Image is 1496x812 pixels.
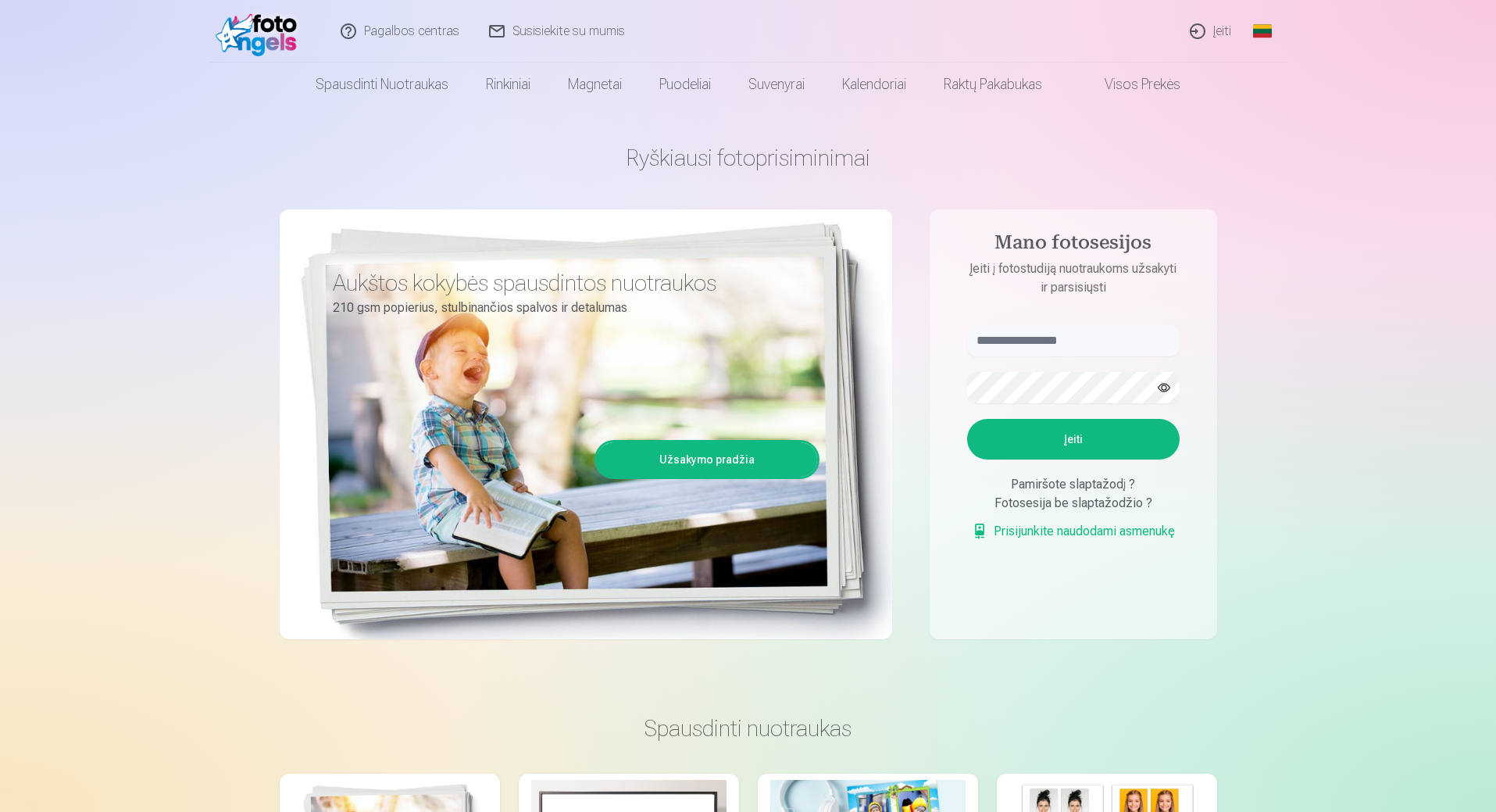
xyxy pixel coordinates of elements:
[952,259,1195,297] p: Įeiti į fotostudiją nuotraukoms užsakyti ir parsisiųsti
[730,63,823,106] a: Suvenyrai
[972,522,1175,541] a: Prisijunkite naudodami asmenukę
[823,63,925,106] a: Kalendoriai
[216,6,305,56] img: /fa2
[333,297,808,319] p: 210 gsm popierius, stulbinančios spalvos ir detalumas
[925,63,1061,106] a: Raktų pakabukas
[967,419,1180,460] button: Įeiti
[333,269,808,297] h3: Aukštos kokybės spausdintos nuotraukos
[967,475,1180,494] div: Pamiršote slaptažodį ?
[597,442,817,477] a: Užsakymo pradžia
[280,144,1217,172] h1: Ryškiausi fotoprisiminimai
[467,63,549,106] a: Rinkiniai
[967,494,1180,513] div: Fotosesija be slaptažodžio ?
[952,231,1195,259] h4: Mano fotosesijos
[297,63,467,106] a: Spausdinti nuotraukas
[549,63,641,106] a: Magnetai
[1061,63,1199,106] a: Visos prekės
[292,714,1205,742] h3: Spausdinti nuotraukas
[641,63,730,106] a: Puodeliai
